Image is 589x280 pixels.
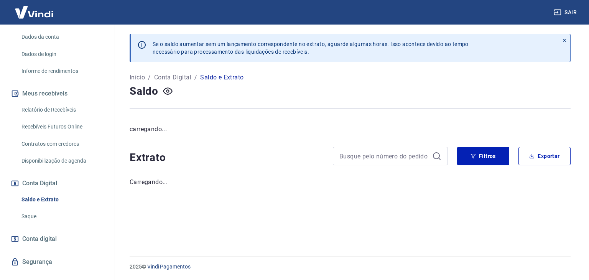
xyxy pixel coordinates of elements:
[18,46,105,62] a: Dados de login
[9,85,105,102] button: Meus recebíveis
[130,125,571,134] p: carregando...
[18,192,105,208] a: Saldo e Extrato
[18,136,105,152] a: Contratos com credores
[9,175,105,192] button: Conta Digital
[148,73,151,82] p: /
[18,153,105,169] a: Disponibilização de agenda
[153,40,469,56] p: Se o saldo aumentar sem um lançamento correspondente no extrato, aguarde algumas horas. Isso acon...
[18,29,105,45] a: Dados da conta
[18,209,105,224] a: Saque
[130,150,324,165] h4: Extrato
[552,5,580,20] button: Sair
[518,147,571,165] button: Exportar
[339,150,429,162] input: Busque pelo número do pedido
[154,73,191,82] a: Conta Digital
[147,264,191,270] a: Vindi Pagamentos
[457,147,509,165] button: Filtros
[18,102,105,118] a: Relatório de Recebíveis
[22,234,57,244] span: Conta digital
[130,178,571,187] p: Carregando...
[9,254,105,270] a: Segurança
[9,231,105,247] a: Conta digital
[130,73,145,82] a: Início
[9,0,59,24] img: Vindi
[200,73,243,82] p: Saldo e Extrato
[130,84,158,99] h4: Saldo
[18,63,105,79] a: Informe de rendimentos
[194,73,197,82] p: /
[18,119,105,135] a: Recebíveis Futuros Online
[130,263,571,271] p: 2025 ©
